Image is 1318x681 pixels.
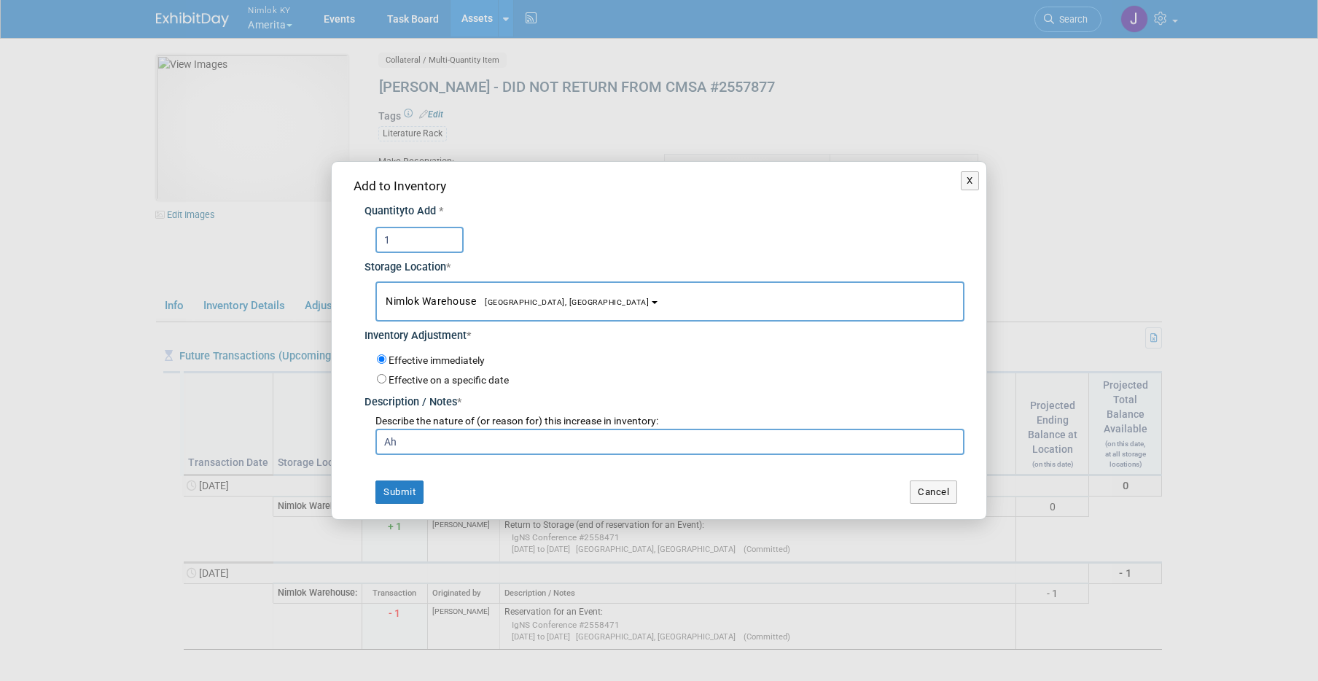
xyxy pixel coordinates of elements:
label: Effective on a specific date [389,374,509,386]
span: to Add [405,205,436,217]
div: Quantity [364,204,964,219]
span: [GEOGRAPHIC_DATA], [GEOGRAPHIC_DATA] [476,297,649,307]
button: X [961,171,979,190]
div: Inventory Adjustment [364,322,964,344]
label: Effective immediately [389,354,485,368]
span: Add to Inventory [354,179,446,193]
span: Nimlok Warehouse [386,295,649,307]
button: Nimlok Warehouse[GEOGRAPHIC_DATA], [GEOGRAPHIC_DATA] [375,281,964,322]
button: Cancel [910,480,957,504]
span: Describe the nature of (or reason for) this increase in inventory: [375,415,658,427]
div: Storage Location [364,253,964,276]
div: Description / Notes [364,388,964,410]
button: Submit [375,480,424,504]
